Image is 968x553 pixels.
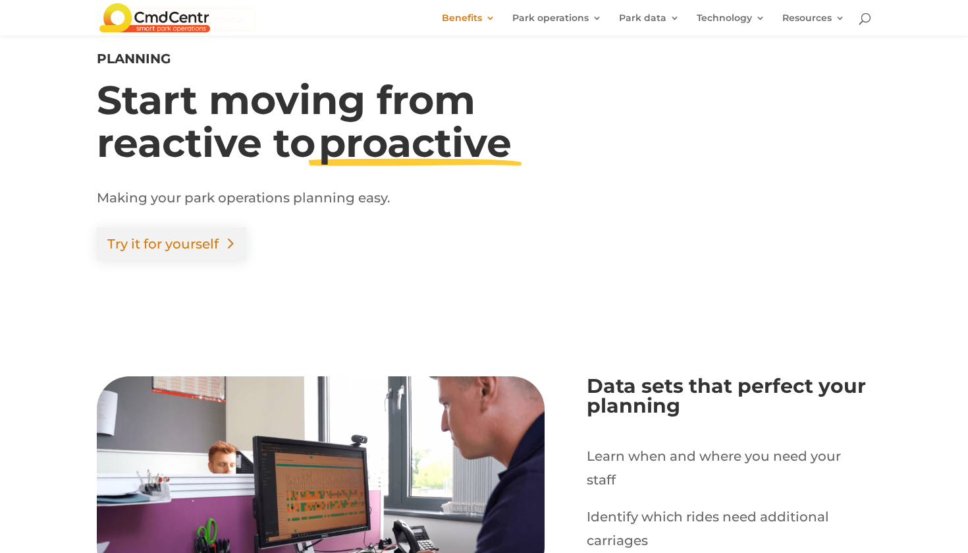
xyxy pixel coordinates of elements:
div: Making your park operations planning easy. [97,190,545,206]
a: Park data [619,13,680,36]
h4: Planning [97,52,871,72]
span: Start moving from reactive to [97,76,475,167]
span: proactive [319,119,512,167]
a: Resources [782,13,845,36]
a: Park operations [512,13,602,36]
p: Learn when and where you need your staff [587,444,871,505]
a: Benefits [442,13,495,36]
img: CmdCentr [99,3,210,32]
a: Try it for yourself [97,227,246,260]
b: Data sets that perfect your planning [587,374,866,418]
